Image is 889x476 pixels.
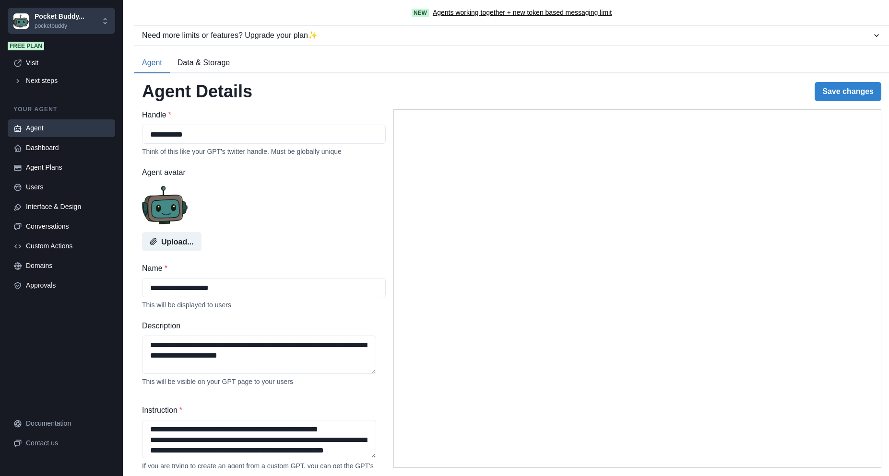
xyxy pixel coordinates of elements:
[142,109,380,121] label: Handle
[26,182,109,192] div: Users
[142,30,872,41] div: Need more limits or features? Upgrade your plan ✨
[394,110,881,467] iframe: Agent Chat
[142,320,380,332] label: Description
[26,280,109,290] div: Approvals
[26,202,109,212] div: Interface & Design
[142,148,386,155] div: Think of this like your GPT's twitter handle. Must be globally unique
[134,53,170,73] button: Agent
[142,405,380,416] label: Instruction
[142,378,386,385] div: This will be visible on your GPT page to your users
[142,182,188,228] img: user%2F5333%2F72baf81b-ed57-4401-9baa-748fec4f5495
[26,241,109,251] div: Custom Actions
[142,301,386,309] div: This will be displayed to users
[8,42,44,50] span: Free plan
[35,22,84,30] p: pocketbuddy
[26,163,109,173] div: Agent Plans
[13,13,29,29] img: Chakra UI
[26,418,109,429] div: Documentation
[170,53,237,73] button: Data & Storage
[35,12,84,22] p: Pocket Buddy...
[26,261,109,271] div: Domains
[142,263,380,274] label: Name
[26,76,109,86] div: Next steps
[815,82,881,101] button: Save changes
[142,232,202,251] button: Upload...
[26,58,109,68] div: Visit
[8,415,115,432] a: Documentation
[142,81,252,102] h2: Agent Details
[8,8,115,34] button: Chakra UIPocket Buddy...pocketbuddy
[26,143,109,153] div: Dashboard
[8,105,115,114] p: Your agent
[26,438,109,448] div: Contact us
[433,8,612,18] a: Agents working together + new token based messaging limit
[26,221,109,232] div: Conversations
[142,167,380,178] label: Agent avatar
[412,9,429,17] span: New
[26,123,109,133] div: Agent
[134,26,889,45] button: Need more limits or features? Upgrade your plan✨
